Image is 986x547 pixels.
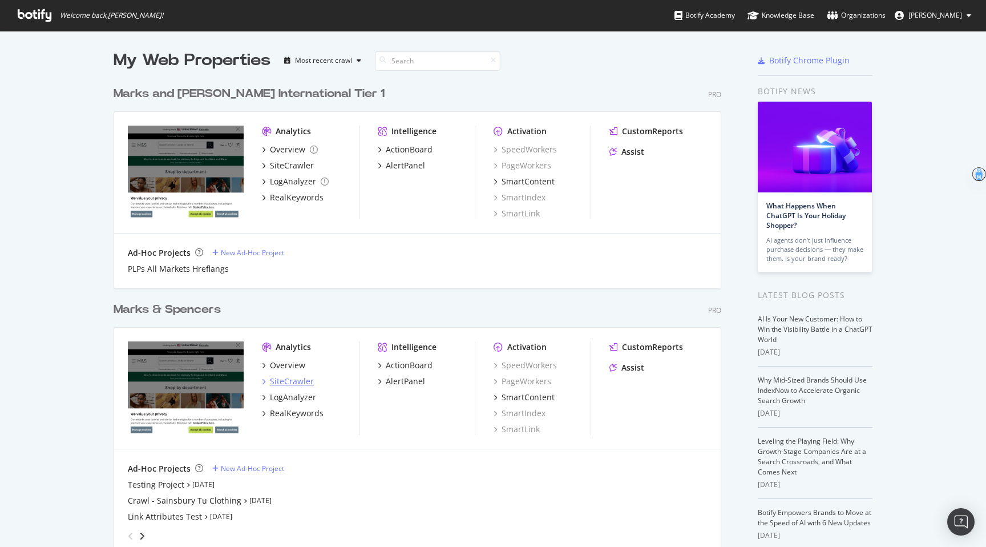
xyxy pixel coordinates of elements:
div: SiteCrawler [270,376,314,387]
div: Open Intercom Messenger [947,508,975,536]
div: ActionBoard [386,360,433,371]
div: Botify news [758,85,872,98]
div: Botify Academy [674,10,735,21]
a: AlertPanel [378,160,425,171]
a: SmartContent [494,392,555,403]
a: SmartIndex [494,408,545,419]
div: Assist [621,146,644,158]
button: Most recent crawl [280,51,366,70]
img: www.marksandspencer.com/ [128,341,244,434]
a: SmartLink [494,208,540,219]
div: Analytics [276,341,311,353]
a: What Happens When ChatGPT Is Your Holiday Shopper? [766,201,846,230]
a: New Ad-Hoc Project [212,464,284,473]
a: [DATE] [210,512,232,521]
input: Search [375,51,500,71]
div: Knowledge Base [747,10,814,21]
a: CustomReports [609,341,683,353]
div: AlertPanel [386,376,425,387]
a: Link Attributes Test [128,511,202,522]
div: angle-left [123,527,138,545]
div: Pro [708,90,721,99]
div: [DATE] [758,530,872,541]
a: PLPs All Markets Hreflangs [128,263,229,275]
div: SmartContent [502,392,555,403]
div: [DATE] [758,408,872,419]
a: Botify Chrome Plugin [758,55,850,66]
div: AI agents don’t just influence purchase decisions — they make them. Is your brand ready? [766,236,863,263]
div: SiteCrawler [270,160,314,171]
div: Botify Chrome Plugin [769,55,850,66]
a: SmartLink [494,424,540,435]
a: Marks & Spencers [114,301,225,318]
div: [DATE] [758,480,872,490]
img: What Happens When ChatGPT Is Your Holiday Shopper? [758,102,872,192]
div: Overview [270,360,305,371]
div: Organizations [827,10,886,21]
div: CustomReports [622,341,683,353]
span: Dervla Richardson [908,10,962,20]
div: RealKeywords [270,408,324,419]
a: RealKeywords [262,192,324,203]
div: Crawl - Sainsbury Tu Clothing [128,495,241,506]
a: Assist [609,362,644,373]
a: Overview [262,360,305,371]
a: [DATE] [192,480,215,489]
a: Overview [262,144,318,155]
a: CustomReports [609,126,683,137]
div: Ad-Hoc Projects [128,247,191,259]
a: Botify Empowers Brands to Move at the Speed of AI with 6 New Updates [758,508,871,528]
div: PageWorkers [494,160,551,171]
div: Activation [507,126,547,137]
div: Analytics [276,126,311,137]
a: Assist [609,146,644,158]
a: LogAnalyzer [262,176,329,187]
div: Intelligence [391,126,437,137]
a: SpeedWorkers [494,360,557,371]
div: Activation [507,341,547,353]
a: SmartContent [494,176,555,187]
div: Latest Blog Posts [758,289,872,301]
a: SiteCrawler [262,376,314,387]
div: angle-right [138,530,146,542]
div: Marks and [PERSON_NAME] International Tier 1 [114,86,385,102]
a: SpeedWorkers [494,144,557,155]
a: SiteCrawler [262,160,314,171]
div: Most recent crawl [295,57,352,64]
a: LogAnalyzer [262,392,316,403]
div: ActionBoard [386,144,433,155]
a: AlertPanel [378,376,425,387]
div: New Ad-Hoc Project [221,464,284,473]
img: www.marksandspencer.com [128,126,244,218]
div: RealKeywords [270,192,324,203]
div: SmartContent [502,176,555,187]
div: Assist [621,362,644,373]
div: LogAnalyzer [270,392,316,403]
div: LogAnalyzer [270,176,316,187]
div: Pro [708,305,721,315]
a: PageWorkers [494,376,551,387]
a: Testing Project [128,479,184,490]
a: SmartIndex [494,192,545,203]
button: [PERSON_NAME] [886,6,980,25]
a: New Ad-Hoc Project [212,248,284,258]
a: Marks and [PERSON_NAME] International Tier 1 [114,86,389,102]
a: Why Mid-Sized Brands Should Use IndexNow to Accelerate Organic Search Growth [758,375,867,405]
div: New Ad-Hoc Project [221,248,284,258]
a: [DATE] [249,496,272,505]
div: My Web Properties [114,49,270,72]
a: ActionBoard [378,144,433,155]
span: Welcome back, [PERSON_NAME] ! [60,11,163,20]
div: AlertPanel [386,160,425,171]
a: Leveling the Playing Field: Why Growth-Stage Companies Are at a Search Crossroads, and What Comes... [758,436,866,477]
